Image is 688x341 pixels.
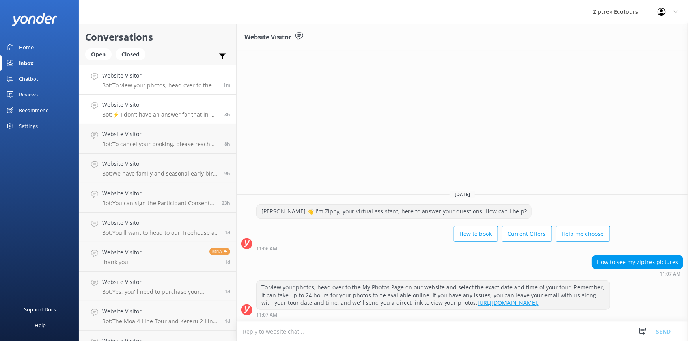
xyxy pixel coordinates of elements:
span: 02:15am 20-Aug-2025 (UTC +12:00) Pacific/Auckland [224,141,230,147]
div: Closed [116,48,145,60]
h4: Website Visitor [102,189,216,198]
a: Website VisitorBot:The Moa 4-Line Tour and Kereru 2-Line + Drop tour finish back at [GEOGRAPHIC_D... [79,301,236,331]
h4: Website Visitor [102,219,219,227]
div: Support Docs [24,302,56,317]
span: 10:56am 19-Aug-2025 (UTC +12:00) Pacific/Auckland [225,229,230,236]
h3: Website Visitor [244,32,291,43]
div: 11:07am 20-Aug-2025 (UTC +12:00) Pacific/Auckland [256,312,610,317]
p: Bot: Yes, you'll need to purchase your Skyline Gondola pass separately. You can buy them directly... [102,288,219,295]
span: 10:15pm 18-Aug-2025 (UTC +12:00) Pacific/Auckland [225,318,230,324]
div: Reviews [19,87,38,102]
div: Open [85,48,112,60]
span: 11:45am 19-Aug-2025 (UTC +12:00) Pacific/Auckland [222,200,230,206]
h4: Website Visitor [102,130,218,139]
h4: Website Visitor [102,159,218,168]
a: Closed [116,50,149,58]
h4: Website Visitor [102,248,142,257]
a: Website VisitorBot:⚡ I don't have an answer for that in my knowledge base. Please try and rephras... [79,95,236,124]
div: Chatbot [19,71,38,87]
p: Bot: The Moa 4-Line Tour and Kereru 2-Line + Drop tour finish back at [GEOGRAPHIC_DATA] after a s... [102,318,219,325]
img: yonder-white-logo.png [12,13,57,26]
p: Bot: You'll want to head to our Treehouse at the top of [PERSON_NAME][GEOGRAPHIC_DATA] for your t... [102,229,219,236]
h4: Website Visitor [102,278,219,286]
div: Home [19,39,34,55]
strong: 11:07 AM [660,272,681,276]
span: 08:02am 20-Aug-2025 (UTC +12:00) Pacific/Auckland [224,111,230,118]
button: Current Offers [502,226,552,242]
div: Settings [19,118,38,134]
strong: 11:06 AM [256,246,277,251]
h4: Website Visitor [102,307,219,316]
p: Bot: To view your photos, head over to the My Photos Page on our website and select the exact dat... [102,82,217,89]
p: thank you [102,259,142,266]
a: Website VisitorBot:To cancel your booking, please reach out to our friendly Guest Services Team b... [79,124,236,154]
button: Help me choose [556,226,610,242]
a: Website VisitorBot:To view your photos, head over to the My Photos Page on our website and select... [79,65,236,95]
a: Website VisitorBot:We have family and seasonal early bird discounts available! These offers chang... [79,154,236,183]
a: Website VisitorBot:You'll want to head to our Treehouse at the top of [PERSON_NAME][GEOGRAPHIC_DA... [79,213,236,242]
a: Website VisitorBot:Yes, you'll need to purchase your Skyline Gondola pass separately. You can buy... [79,272,236,301]
span: 08:50am 19-Aug-2025 (UTC +12:00) Pacific/Auckland [225,288,230,295]
p: Bot: We have family and seasonal early bird discounts available! These offers change throughout t... [102,170,218,177]
button: How to book [454,226,498,242]
span: Reply [209,248,230,255]
p: Bot: To cancel your booking, please reach out to our friendly Guest Services Team by emailing [EM... [102,141,218,148]
span: 11:07am 20-Aug-2025 (UTC +12:00) Pacific/Auckland [223,82,230,88]
a: [URL][DOMAIN_NAME]. [477,299,539,306]
div: Recommend [19,102,49,118]
div: To view your photos, head over to the My Photos Page on our website and select the exact date and... [257,281,610,309]
span: [DATE] [450,191,475,198]
div: 11:07am 20-Aug-2025 (UTC +12:00) Pacific/Auckland [592,271,683,276]
div: Inbox [19,55,34,71]
div: 11:06am 20-Aug-2025 (UTC +12:00) Pacific/Auckland [256,246,610,251]
a: Website Visitorthank youReply1d [79,242,236,272]
div: Help [35,317,46,333]
h4: Website Visitor [102,100,218,109]
a: Open [85,50,116,58]
h4: Website Visitor [102,71,217,80]
span: 09:49am 19-Aug-2025 (UTC +12:00) Pacific/Auckland [225,259,230,265]
div: How to see my ziptrek pictures [592,256,683,269]
strong: 11:07 AM [256,313,277,317]
div: [PERSON_NAME] 👋 I'm Zippy, your virtual assistant, here to answer your questions! How can I help? [257,205,531,218]
p: Bot: You can sign the Participant Consent Form online by visiting this link: [URL][DOMAIN_NAME]. ... [102,200,216,207]
span: 01:47am 20-Aug-2025 (UTC +12:00) Pacific/Auckland [224,170,230,177]
h2: Conversations [85,30,230,44]
a: Website VisitorBot:You can sign the Participant Consent Form online by visiting this link: [URL][... [79,183,236,213]
p: Bot: ⚡ I don't have an answer for that in my knowledge base. Please try and rephrase your questio... [102,111,218,118]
